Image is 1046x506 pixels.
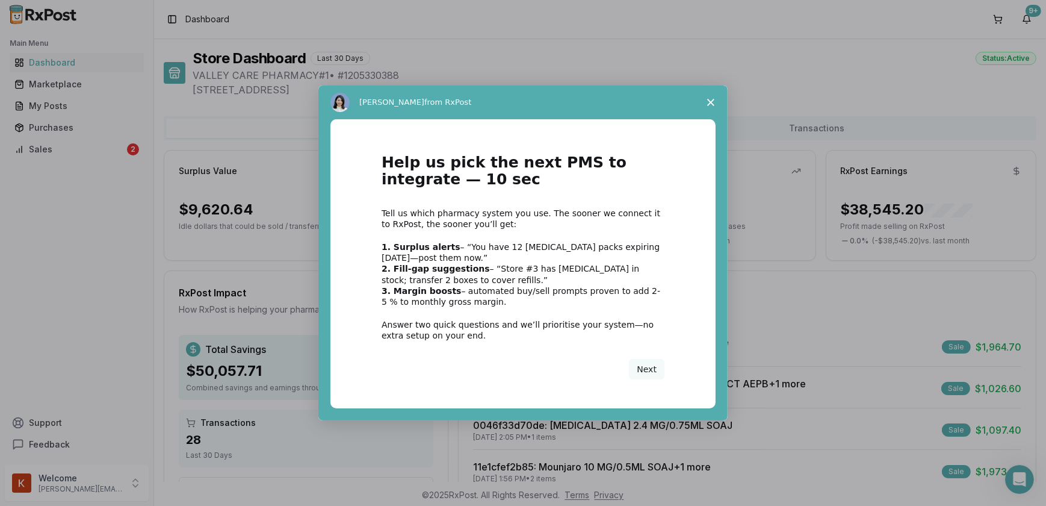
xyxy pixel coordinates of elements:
[382,208,664,230] div: Tell us which pharmacy system you use. The sooner we connect it to RxPost, the sooner you’ll get:
[359,98,424,107] span: [PERSON_NAME]
[382,286,462,296] b: 3. Margin boosts
[382,264,490,273] b: 2. Fill-gap suggestions
[629,359,664,379] button: Next
[694,86,728,119] span: Close survey
[382,286,664,307] div: – automated buy/sell prompts proven to add 2-5 % to monthly gross margin.
[382,263,664,285] div: – “Store #3 has [MEDICAL_DATA] in stock; transfer 2 boxes to cover refills.”
[382,319,664,341] div: Answer two quick questions and we’ll prioritise your system—no extra setup on your end.
[382,154,664,196] h1: Help us pick the next PMS to integrate — 10 sec
[382,242,460,252] b: 1. Surplus alerts
[424,98,471,107] span: from RxPost
[382,242,664,263] div: – “You have 12 [MEDICAL_DATA] packs expiring [DATE]—post them now.”
[330,93,350,112] img: Profile image for Alice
